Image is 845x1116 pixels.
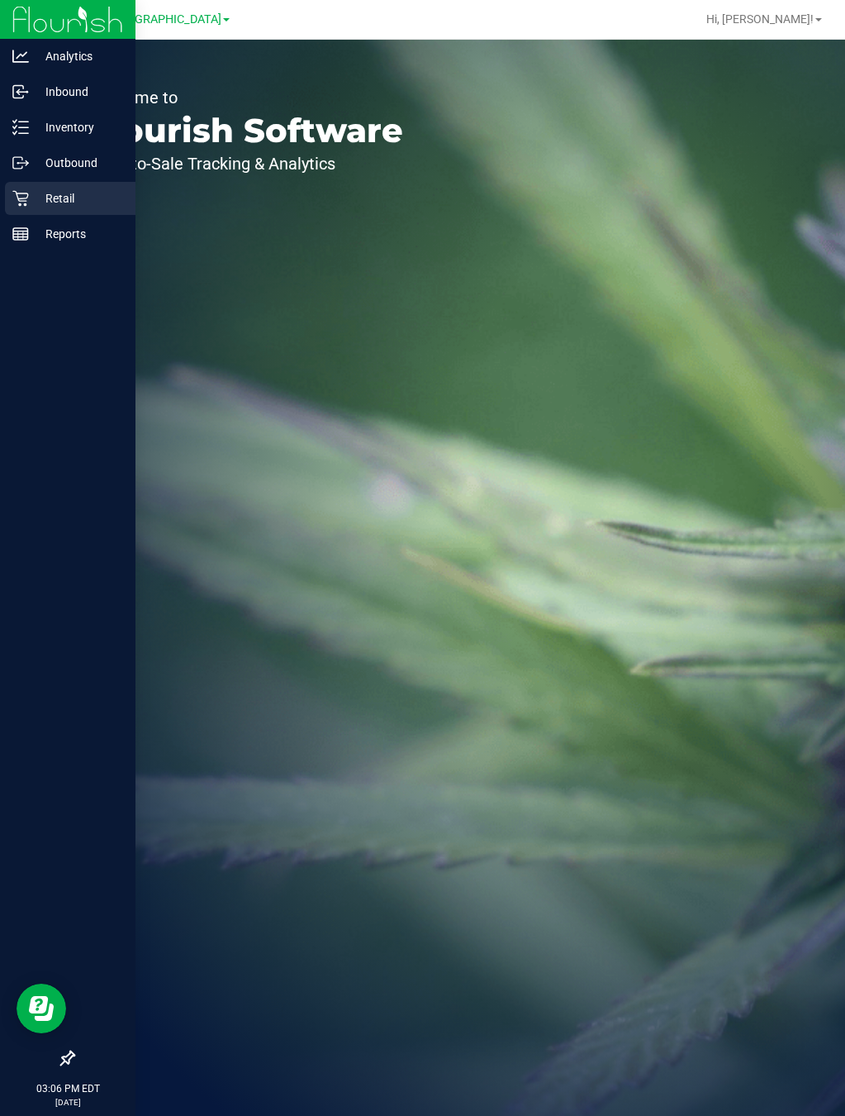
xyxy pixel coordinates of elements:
iframe: Resource center [17,984,66,1033]
inline-svg: Outbound [12,155,29,171]
p: Retail [29,188,128,208]
inline-svg: Inventory [12,119,29,136]
inline-svg: Analytics [12,48,29,64]
span: [GEOGRAPHIC_DATA] [108,12,221,26]
p: 03:06 PM EDT [7,1081,128,1096]
inline-svg: Retail [12,190,29,207]
p: Inbound [29,82,128,102]
p: Analytics [29,46,128,66]
p: Inventory [29,117,128,137]
inline-svg: Inbound [12,83,29,100]
p: Outbound [29,153,128,173]
p: Seed-to-Sale Tracking & Analytics [89,155,403,172]
span: Hi, [PERSON_NAME]! [706,12,814,26]
p: Flourish Software [89,114,403,147]
p: Welcome to [89,89,403,106]
p: Reports [29,224,128,244]
inline-svg: Reports [12,226,29,242]
p: [DATE] [7,1096,128,1109]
